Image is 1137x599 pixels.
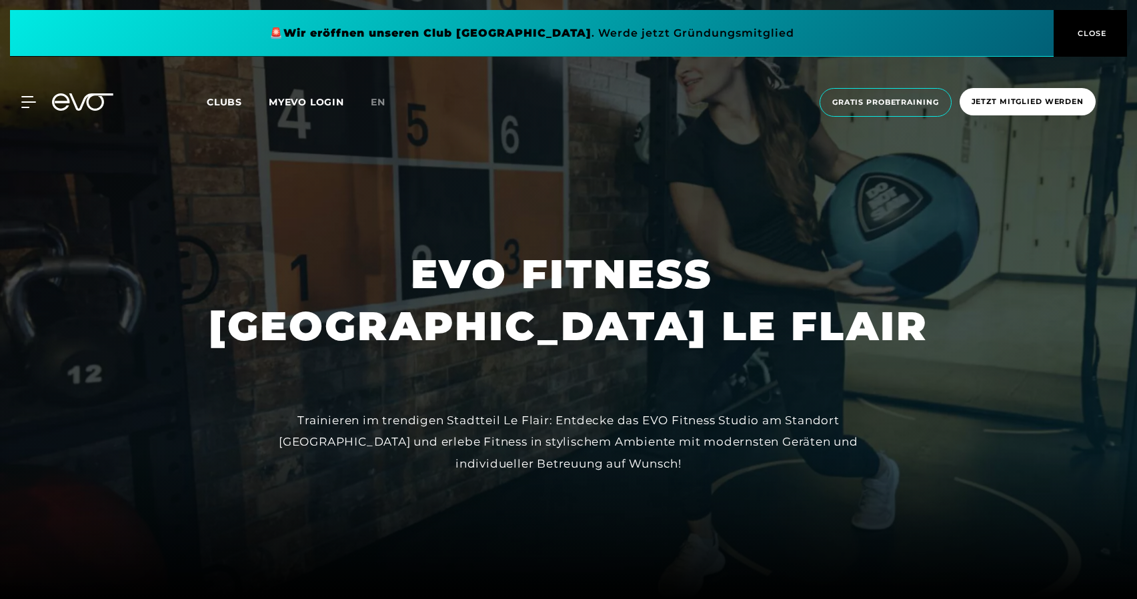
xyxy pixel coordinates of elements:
[371,96,385,108] span: en
[371,95,401,110] a: en
[1054,10,1127,57] button: CLOSE
[209,248,928,352] h1: EVO FITNESS [GEOGRAPHIC_DATA] LE FLAIR
[816,88,956,117] a: Gratis Probetraining
[269,410,869,474] div: Trainieren im trendigen Stadtteil Le Flair: Entdecke das EVO Fitness Studio am Standort [GEOGRAPH...
[956,88,1100,117] a: Jetzt Mitglied werden
[1074,27,1107,39] span: CLOSE
[269,96,344,108] a: MYEVO LOGIN
[972,96,1084,107] span: Jetzt Mitglied werden
[832,97,939,108] span: Gratis Probetraining
[207,95,269,108] a: Clubs
[207,96,242,108] span: Clubs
